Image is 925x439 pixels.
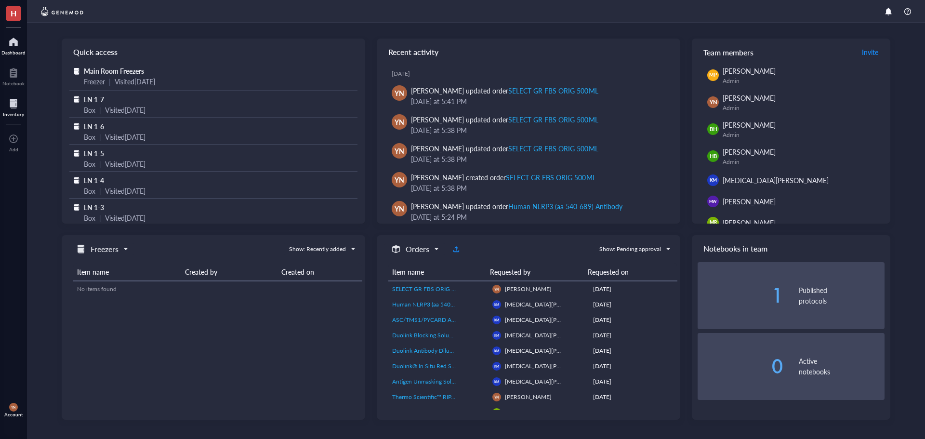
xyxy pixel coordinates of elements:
span: YN [709,98,717,106]
div: Account [4,412,23,417]
h5: Orders [406,243,429,255]
span: YN [395,117,404,127]
span: YN [395,203,404,214]
a: Antigen Unmasking Solution, Citrate-Based (H-3300-250) [392,377,485,386]
span: KM [494,364,499,368]
div: [DATE] at 5:38 PM [411,154,665,164]
a: ASC/TMS1/PYCARD Antibody (B-3): sc-514414 [392,316,485,324]
span: [PERSON_NAME] [505,408,552,416]
div: [DATE] at 5:38 PM [411,183,665,193]
span: [MEDICAL_DATA][PERSON_NAME] [505,362,598,370]
div: Recent activity [377,39,680,66]
span: KM [709,177,716,184]
span: [MEDICAL_DATA][PERSON_NAME] [505,300,598,308]
div: [DATE] at 5:38 PM [411,125,665,135]
span: KM [494,349,499,353]
div: 1 [698,286,783,305]
span: [PERSON_NAME] [723,120,776,130]
div: [DATE] [593,393,674,401]
div: Quick access [62,39,365,66]
span: LN 1-5 [84,148,104,158]
button: Invite [861,44,879,60]
span: [PERSON_NAME] [723,218,776,227]
span: Invite [862,47,878,57]
span: YN [395,174,404,185]
span: [MEDICAL_DATA][PERSON_NAME] [505,346,598,355]
div: [DATE] [593,285,674,293]
span: [PERSON_NAME] [723,197,776,206]
a: Duolink Antibody Diluent (1X) [392,346,485,355]
span: LN 1-3 [84,202,104,212]
div: Team members [692,39,890,66]
span: [PERSON_NAME] [723,147,776,157]
span: LN 1-4 [84,175,104,185]
div: SELECT GR FBS ORIG 500ML [506,173,595,182]
a: Thermo Scientific™ RIPA Lysis and Extraction Buffer [392,393,485,401]
span: [PERSON_NAME] [723,93,776,103]
div: Visited [DATE] [105,213,145,223]
a: YN[PERSON_NAME] updated orderHuman NLRP3 (aa 540-689) Antibody[DATE] at 5:24 PM [384,197,673,226]
a: Dashboard [1,34,26,55]
span: KM [494,318,499,322]
div: [DATE] [593,331,674,340]
a: Inventory [3,96,24,117]
span: LN 1-6 [84,121,104,131]
span: Antigen Unmasking Solution, Citrate-Based (H-3300-250) [392,377,538,386]
span: [MEDICAL_DATA][PERSON_NAME] [505,377,598,386]
a: Human NLRP3 (aa 540-689) Antibody [392,300,485,309]
div: [DATE] [593,408,674,417]
div: [DATE] [593,377,674,386]
div: Notebook [2,80,25,86]
div: | [99,186,101,196]
div: Box [84,132,95,142]
div: Visited [DATE] [105,105,145,115]
div: | [99,105,101,115]
span: [PERSON_NAME] [723,66,776,76]
span: Duolink Blocking Solution (1X) [392,331,471,339]
div: | [99,159,101,169]
div: [DATE] [593,316,674,324]
div: SELECT GR FBS ORIG 500ML [508,86,598,95]
div: | [109,76,111,87]
th: Item name [73,263,181,281]
div: [PERSON_NAME] updated order [411,201,622,212]
span: Duolink® In Situ Red Starter Kit Mouse/Goat [392,362,507,370]
div: SELECT GR FBS ORIG 500ML [508,144,598,153]
span: YN [11,405,16,410]
div: [DATE] [392,70,673,78]
a: Notebook [2,65,25,86]
span: LN 1-7 [84,94,104,104]
a: Duolink® In Situ Red Starter Kit Mouse/Goat [392,362,485,371]
div: Show: Recently added [289,245,346,253]
span: MW [709,199,717,204]
div: [PERSON_NAME] updated order [411,143,598,154]
div: Freezer [84,76,105,87]
div: Admin [723,131,881,139]
span: SELECT GR FBS ORIG 500ML [392,285,470,293]
div: Visited [DATE] [105,186,145,196]
div: Visited [DATE] [105,132,145,142]
span: MR [709,219,717,226]
div: Admin [723,77,881,85]
span: Duolink Antibody Diluent (1X) [392,346,469,355]
th: Created on [277,263,362,281]
div: Human NLRP3 (aa 540-689) Antibody [508,201,622,211]
div: Admin [723,104,881,112]
span: YN [395,146,404,156]
span: ASC/TMS1/PYCARD Antibody (B-3): sc-514414 [392,316,515,324]
div: [PERSON_NAME] updated order [411,85,598,96]
h5: Freezers [91,243,119,255]
span: HB [709,152,717,160]
div: Box [84,159,95,169]
span: Main Room Freezers [84,66,144,76]
div: [DATE] [593,362,674,371]
div: Box [84,105,95,115]
span: [MEDICAL_DATA][PERSON_NAME] [505,316,598,324]
span: KM [494,333,499,337]
span: MP [709,71,716,79]
div: Dashboard [1,50,26,55]
div: Notebooks in team [692,235,890,262]
a: YN[PERSON_NAME] updated orderSELECT GR FBS ORIG 500ML[DATE] at 5:38 PM [384,110,673,139]
span: [PERSON_NAME] [505,393,552,401]
span: [MEDICAL_DATA][PERSON_NAME] [723,175,829,185]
